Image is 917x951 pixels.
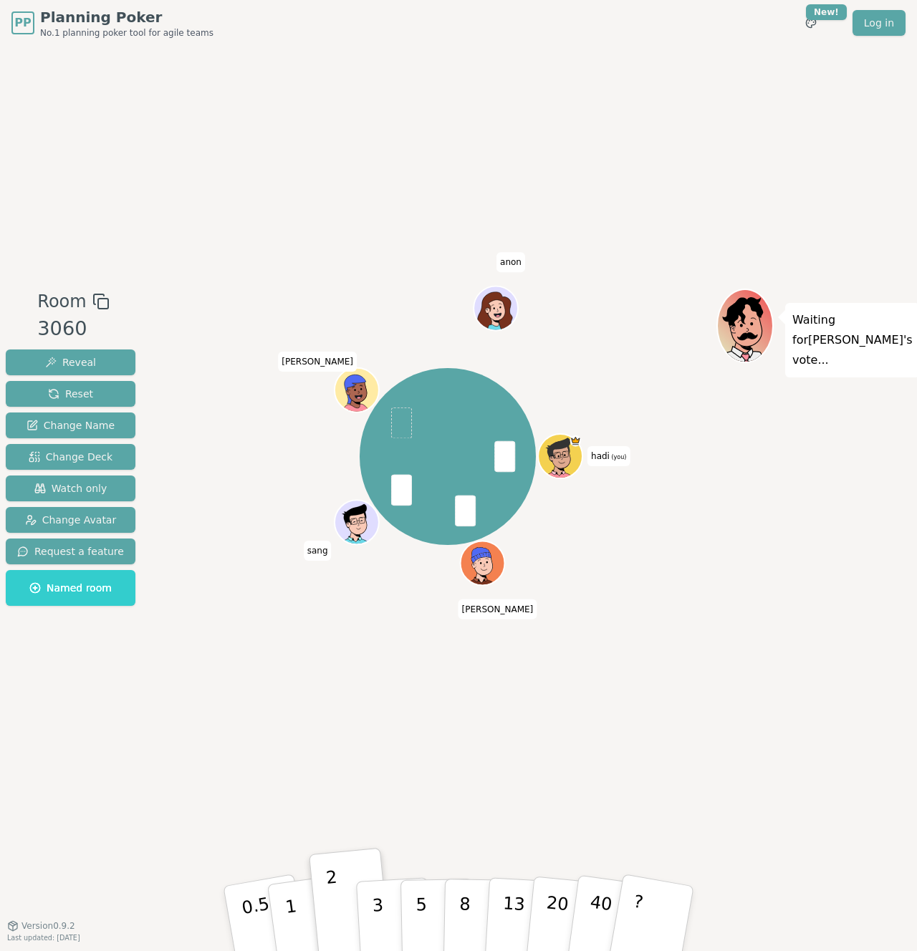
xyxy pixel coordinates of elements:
span: Reset [48,387,93,401]
span: Click to change your name [496,252,525,272]
p: 2 [325,867,344,945]
span: Change Deck [29,450,112,464]
span: Reveal [45,355,96,370]
span: No.1 planning poker tool for agile teams [40,27,213,39]
button: Request a feature [6,539,135,564]
span: Planning Poker [40,7,213,27]
button: Version0.9.2 [7,920,75,932]
a: Log in [853,10,906,36]
button: Reset [6,381,135,407]
span: (you) [610,454,627,460]
span: Click to change your name [587,446,630,466]
span: Click to change your name [458,599,537,619]
button: Change Avatar [6,507,135,533]
div: New! [806,4,847,20]
span: Version 0.9.2 [21,920,75,932]
div: 3060 [37,314,109,344]
span: PP [14,14,31,32]
span: Change Avatar [25,513,117,527]
span: Change Name [27,418,115,433]
button: Change Deck [6,444,135,470]
span: Room [37,289,86,314]
span: Request a feature [17,544,124,559]
a: PPPlanning PokerNo.1 planning poker tool for agile teams [11,7,213,39]
span: Named room [29,581,112,595]
span: Watch only [34,481,107,496]
span: hadi is the host [570,435,581,446]
button: Named room [6,570,135,606]
span: Click to change your name [278,352,357,372]
p: Waiting for [PERSON_NAME] 's vote... [792,310,913,370]
button: Reveal [6,349,135,375]
button: Change Name [6,412,135,438]
button: New! [798,10,824,36]
button: Watch only [6,475,135,501]
span: Last updated: [DATE] [7,934,80,942]
button: Click to change your avatar [539,435,581,477]
span: Click to change your name [304,541,332,561]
